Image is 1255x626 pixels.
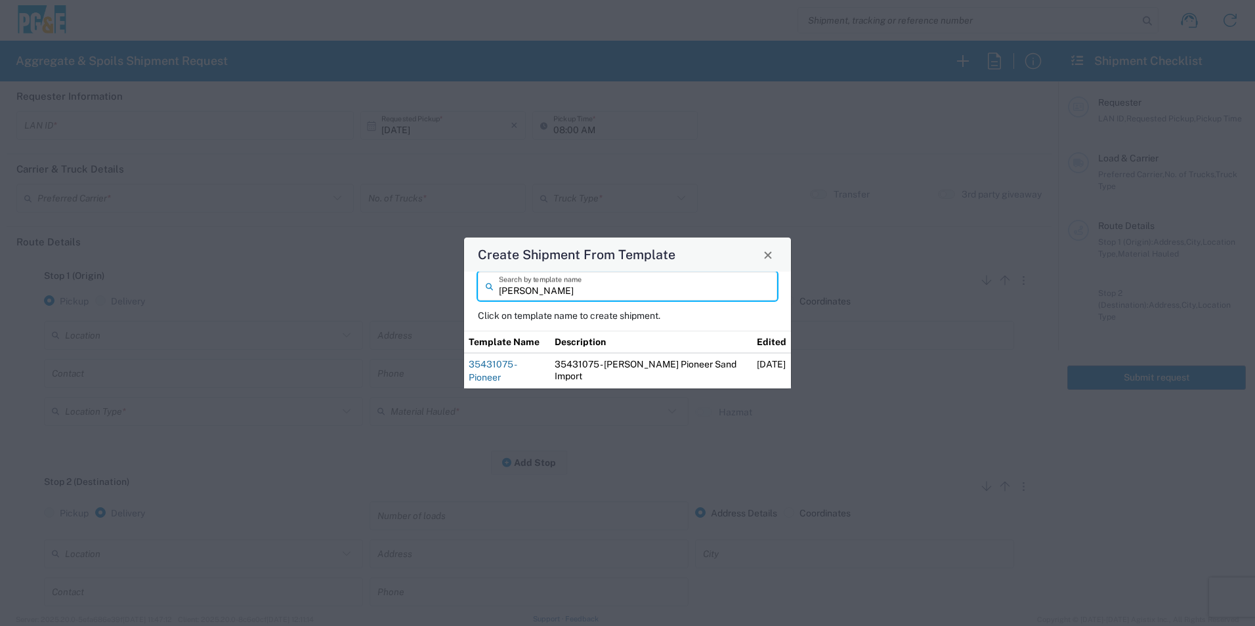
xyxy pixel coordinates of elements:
a: 35431075 - Pioneer [469,359,516,383]
h4: Create Shipment From Template [478,245,675,264]
th: Template Name [464,331,550,353]
p: Click on template name to create shipment. [478,310,777,322]
td: [DATE] [752,353,791,388]
th: Edited [752,331,791,353]
table: Shipment templates [464,331,791,388]
td: 35431075 - [PERSON_NAME] Pioneer Sand Import [550,353,752,388]
button: Close [759,245,777,264]
th: Description [550,331,752,353]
